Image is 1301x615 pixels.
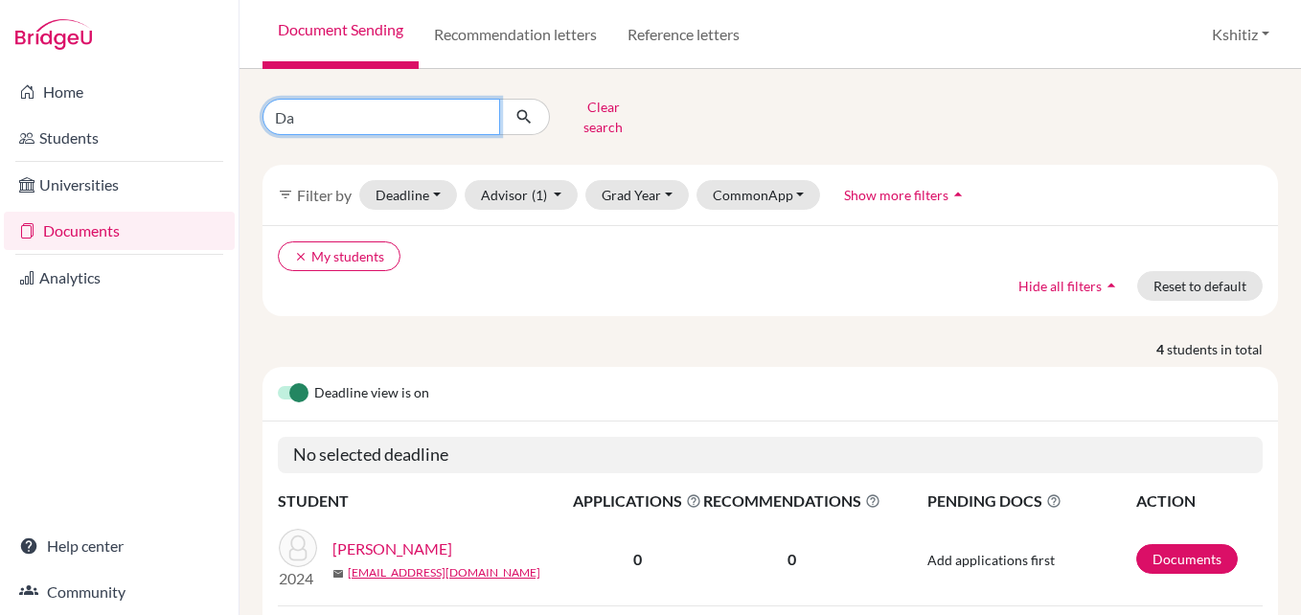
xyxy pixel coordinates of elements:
span: RECOMMENDATIONS [703,490,880,512]
a: Community [4,573,235,611]
i: clear [294,250,308,263]
img: Dahal, Krishanu [279,529,317,567]
a: [PERSON_NAME] [332,537,452,560]
button: Advisor(1) [465,180,579,210]
a: Documents [4,212,235,250]
span: Hide all filters [1018,278,1102,294]
button: Kshitiz [1203,16,1278,53]
i: filter_list [278,187,293,202]
th: STUDENT [278,489,572,513]
span: APPLICATIONS [573,490,701,512]
a: Universities [4,166,235,204]
span: mail [332,568,344,580]
span: PENDING DOCS [927,490,1134,512]
span: students in total [1167,339,1278,359]
a: Analytics [4,259,235,297]
button: Show more filtersarrow_drop_up [828,180,984,210]
p: 0 [703,548,880,571]
b: 0 [633,550,642,568]
i: arrow_drop_up [948,185,968,204]
img: Bridge-U [15,19,92,50]
button: Clear search [550,92,656,142]
h5: No selected deadline [278,437,1263,473]
span: Deadline view is on [314,382,429,405]
a: [EMAIL_ADDRESS][DOMAIN_NAME] [348,564,540,581]
p: 2024 [279,567,317,590]
input: Find student by name... [262,99,500,135]
th: ACTION [1135,489,1263,513]
button: Reset to default [1137,271,1263,301]
button: Hide all filtersarrow_drop_up [1002,271,1137,301]
i: arrow_drop_up [1102,276,1121,295]
a: Home [4,73,235,111]
button: Deadline [359,180,457,210]
span: Show more filters [844,187,948,203]
button: Grad Year [585,180,689,210]
a: Students [4,119,235,157]
strong: 4 [1156,339,1167,359]
button: clearMy students [278,241,400,271]
span: Add applications first [927,552,1055,568]
button: CommonApp [696,180,821,210]
a: Documents [1136,544,1238,574]
a: Help center [4,527,235,565]
span: (1) [532,187,547,203]
span: Filter by [297,186,352,204]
